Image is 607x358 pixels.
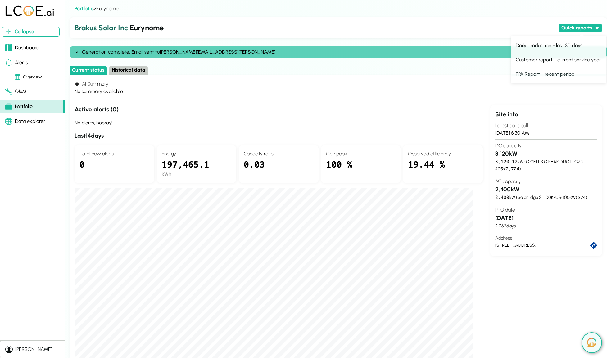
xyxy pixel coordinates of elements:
h4: Latest data pull [495,122,597,129]
span: 24 [581,195,586,200]
h3: Last 14 days [75,132,483,141]
div: Portfolio [5,103,33,110]
div: [PERSON_NAME] [15,346,52,353]
button: Current status [70,66,107,75]
div: Data explorer [5,118,45,125]
div: Dashboard [5,44,39,51]
div: Generation complete. Email sent to [PERSON_NAME][EMAIL_ADDRESS][PERSON_NAME] [75,48,275,56]
div: 197,465.1 [162,158,232,171]
h4: Capacity ratio [244,150,314,158]
h4: Address [495,235,597,242]
h4: Energy [162,150,232,158]
div: kWh [162,171,232,178]
a: directions [590,242,597,249]
span: 2,400 [495,194,509,200]
div: Overview [15,74,42,81]
div: [STREET_ADDRESS] [495,242,590,249]
button: PPA Report - recent period [513,70,577,79]
div: 19.44 % [408,158,478,178]
button: Collapse [2,27,60,37]
div: kW ( Q.CELLS Q.PEAK DUO L-G7.2 405 x ) [495,158,597,172]
h2: Eurynome [75,22,556,34]
button: Quick reports [559,24,602,33]
div: O&M [5,88,26,95]
section: [DATE] 6:30 AM [495,119,597,139]
div: > Eurynome [75,5,602,12]
div: No alerts, hooray! [75,119,483,127]
span: 7,704 [505,166,519,172]
h4: Observed efficiency [408,150,478,158]
h4: AC capacity [495,178,597,185]
img: open chat [587,338,596,347]
span: 3,120.12 [495,159,518,164]
h4: Total new alerts [79,150,149,158]
div: Select page state [70,66,607,75]
span: Brakus Solar Inc [75,23,128,32]
div: kW ( SolarEdge SE100K-US ( 100 kW) x ) [495,194,597,201]
h4: Gen peak [326,150,396,158]
div: Site info [495,110,597,119]
div: Quick reports [511,36,606,83]
button: Customer report - current service year [513,56,604,65]
div: 0.03 [244,158,314,178]
div: 100 % [326,158,396,178]
h3: 2,400 kW [495,185,597,194]
h4: PTO date [495,206,597,214]
div: 2,062 days [495,223,597,230]
div: No summary available [75,88,602,95]
h4: AI Summary [75,80,602,88]
button: Historical data [109,66,148,75]
h4: DC capacity [495,142,597,150]
button: Daily production - last 30 days [513,41,585,50]
h3: 3,120 kW [495,150,597,159]
div: Alerts [5,59,28,66]
a: Portfolio [75,6,93,11]
h3: [DATE] [495,214,597,223]
div: 0 [79,158,149,178]
h3: Active alerts ( 0 ) [75,105,483,114]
